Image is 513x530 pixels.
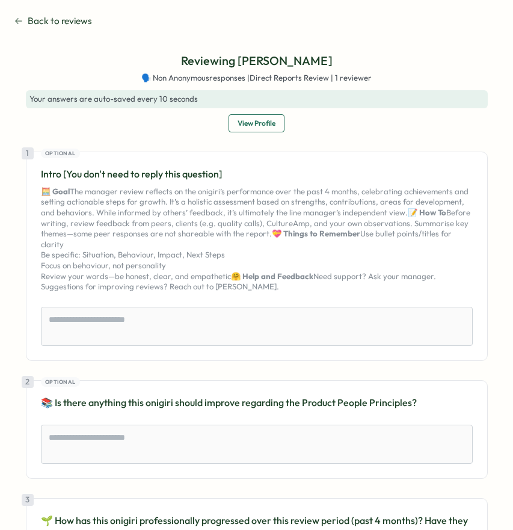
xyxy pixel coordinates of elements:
[408,208,446,217] strong: 📝 How To
[22,494,34,506] div: 3
[238,115,275,132] span: View Profile
[45,149,75,158] span: Optional
[22,147,34,159] div: 1
[29,94,198,103] span: Your answers are auto-saved every 10 seconds
[272,229,360,238] strong: 💝 Things to Remember
[45,378,75,386] span: Optional
[22,376,34,388] div: 2
[41,186,70,196] strong: 🧮 Goal
[229,114,284,132] button: View Profile
[181,52,333,70] p: Reviewing [PERSON_NAME]
[41,186,473,292] p: The manager review reflects on the onigiri’s performance over the past 4 months, celebrating achi...
[41,167,473,182] p: Intro [You don't need to reply this question]
[141,73,372,84] span: 🗣️ Non Anonymous responses | Direct Reports Review | 1 reviewer
[41,395,473,410] p: 📚 Is there anything this onigiri should improve regarding the Product People Principles?
[14,14,92,28] button: Back to reviews
[231,271,313,281] strong: 🤗 Help and Feedback
[28,14,92,28] span: Back to reviews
